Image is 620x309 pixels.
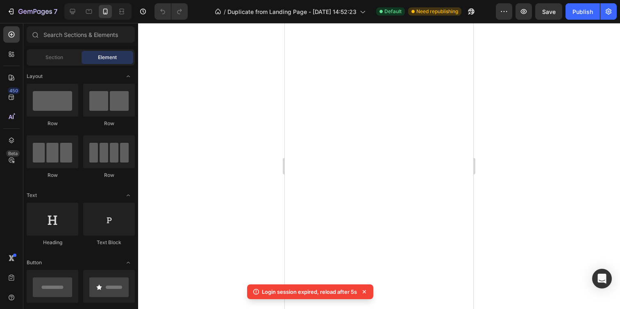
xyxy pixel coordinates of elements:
[27,192,37,199] span: Text
[6,150,20,157] div: Beta
[154,3,188,20] div: Undo/Redo
[27,73,43,80] span: Layout
[3,3,61,20] button: 7
[27,259,42,266] span: Button
[542,8,556,15] span: Save
[262,288,357,296] p: Login session expired, reload after 5s
[122,256,135,269] span: Toggle open
[227,7,357,16] span: Duplicate from Landing Page - [DATE] 14:52:23
[83,239,135,246] div: Text Block
[122,70,135,83] span: Toggle open
[535,3,562,20] button: Save
[572,7,593,16] div: Publish
[54,7,57,16] p: 7
[285,23,473,309] iframe: Design area
[83,172,135,179] div: Row
[45,54,63,61] span: Section
[416,8,458,15] span: Need republishing
[27,120,78,127] div: Row
[27,26,135,43] input: Search Sections & Elements
[122,189,135,202] span: Toggle open
[592,269,612,288] div: Open Intercom Messenger
[27,239,78,246] div: Heading
[27,172,78,179] div: Row
[83,120,135,127] div: Row
[8,87,20,94] div: 450
[224,7,226,16] span: /
[384,8,402,15] span: Default
[565,3,600,20] button: Publish
[98,54,117,61] span: Element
